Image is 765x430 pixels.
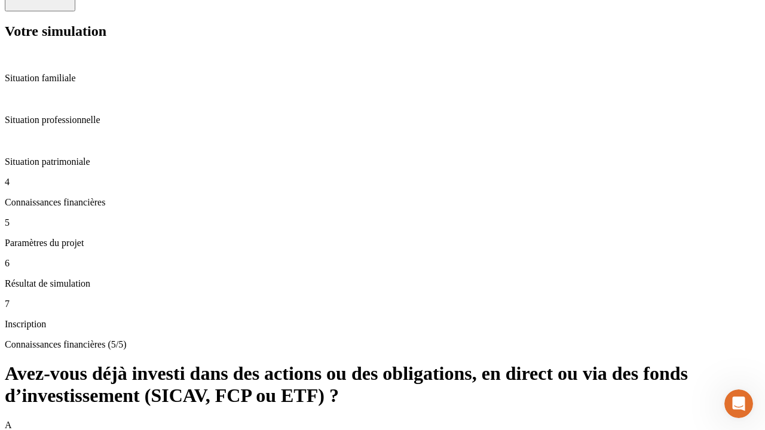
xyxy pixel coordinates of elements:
[5,363,760,407] h1: Avez-vous déjà investi dans des actions ou des obligations, en direct ou via des fonds d’investis...
[5,73,760,84] p: Situation familiale
[5,299,760,309] p: 7
[5,115,760,125] p: Situation professionnelle
[5,217,760,228] p: 5
[5,278,760,289] p: Résultat de simulation
[5,197,760,208] p: Connaissances financières
[5,156,760,167] p: Situation patrimoniale
[5,258,760,269] p: 6
[5,177,760,188] p: 4
[5,238,760,248] p: Paramètres du projet
[5,319,760,330] p: Inscription
[724,389,753,418] iframe: Intercom live chat
[5,23,760,39] h2: Votre simulation
[5,339,760,350] p: Connaissances financières (5/5)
